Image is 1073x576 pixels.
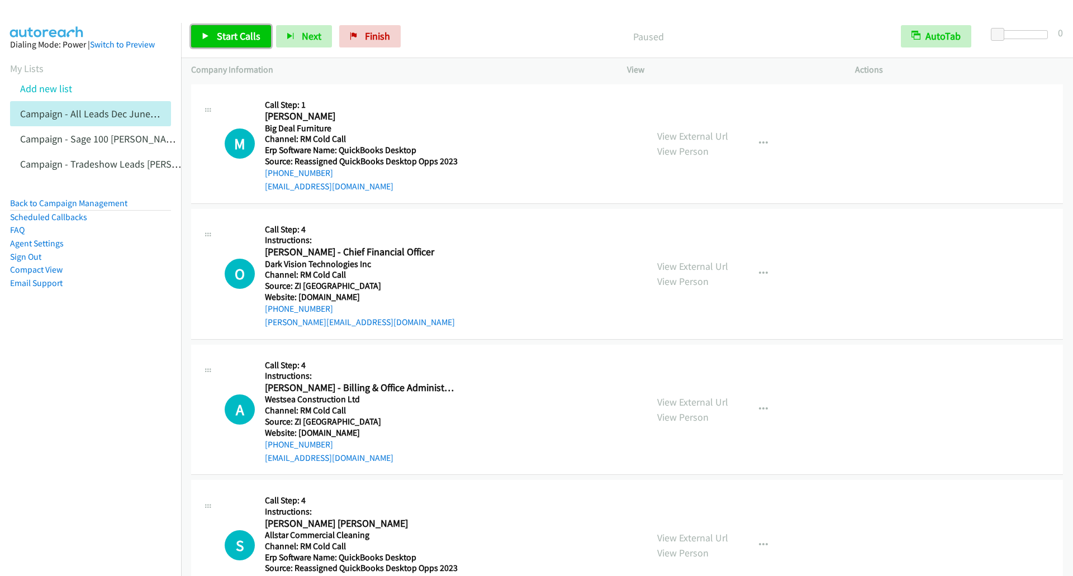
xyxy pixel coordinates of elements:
a: Scheduled Callbacks [10,212,87,222]
span: Next [302,30,321,42]
a: View External Url [657,396,728,408]
h2: [PERSON_NAME] - Chief Financial Officer [265,246,454,259]
span: Finish [365,30,390,42]
span: Start Calls [217,30,260,42]
h5: Website: [DOMAIN_NAME] [265,292,455,303]
a: Add new list [20,82,72,95]
a: [EMAIL_ADDRESS][DOMAIN_NAME] [265,181,393,192]
a: Finish [339,25,401,47]
div: Delay between calls (in seconds) [996,30,1048,39]
h1: S [225,530,255,560]
a: Campaign - All Leads Dec June [PERSON_NAME] Cloned [20,107,255,120]
h5: Channel: RM Cold Call [265,269,455,280]
a: Back to Campaign Management [10,198,127,208]
h1: O [225,259,255,289]
h5: Source: Reassigned QuickBooks Desktop Opps 2023 [265,563,458,574]
h5: Channel: RM Cold Call [265,541,458,552]
h5: Source: Reassigned QuickBooks Desktop Opps 2023 [265,156,458,167]
h5: Call Step: 1 [265,99,458,111]
button: AutoTab [901,25,971,47]
h5: Call Step: 4 [265,224,455,235]
a: Sign Out [10,251,41,262]
h5: Erp Software Name: QuickBooks Desktop [265,552,458,563]
a: [PHONE_NUMBER] [265,168,333,178]
a: Campaign - Tradeshow Leads [PERSON_NAME] Cloned [20,158,250,170]
h5: Instructions: [265,370,454,382]
a: Switch to Preview [90,39,155,50]
p: Actions [855,63,1063,77]
h5: Source: ZI [GEOGRAPHIC_DATA] [265,280,455,292]
a: View Person [657,145,709,158]
p: Paused [416,29,881,44]
button: Next [276,25,332,47]
a: View Person [657,546,709,559]
div: Dialing Mode: Power | [10,38,171,51]
h5: Dark Vision Technologies Inc [265,259,455,270]
div: The call is yet to be attempted [225,394,255,425]
a: [EMAIL_ADDRESS][DOMAIN_NAME] [265,453,393,463]
a: View Person [657,411,709,423]
h5: Erp Software Name: QuickBooks Desktop [265,145,458,156]
a: My Lists [10,62,44,75]
h5: Channel: RM Cold Call [265,405,454,416]
a: Agent Settings [10,238,64,249]
a: Campaign - Sage 100 [PERSON_NAME] Cloned [20,132,213,145]
a: View External Url [657,531,728,544]
h2: [PERSON_NAME] [265,110,454,123]
h5: Allstar Commercial Cleaning [265,530,458,541]
h5: Website: [DOMAIN_NAME] [265,427,454,439]
div: The call is yet to be attempted [225,128,255,159]
a: View Person [657,275,709,288]
a: Compact View [10,264,63,275]
a: Email Support [10,278,63,288]
a: View External Url [657,260,728,273]
h5: Call Step: 4 [265,495,458,506]
a: View External Url [657,130,728,142]
a: Start Calls [191,25,271,47]
h5: Westsea Construction Ltd [265,394,454,405]
p: Company Information [191,63,607,77]
a: [PERSON_NAME][EMAIL_ADDRESS][DOMAIN_NAME] [265,317,455,327]
h5: Instructions: [265,235,455,246]
h2: [PERSON_NAME] [PERSON_NAME] [265,517,454,530]
h1: A [225,394,255,425]
h5: Channel: RM Cold Call [265,134,458,145]
a: [PHONE_NUMBER] [265,303,333,314]
h5: Instructions: [265,506,458,517]
h1: M [225,128,255,159]
div: The call is yet to be attempted [225,259,255,289]
h2: [PERSON_NAME] - Billing & Office Administrator [265,382,454,394]
a: [PHONE_NUMBER] [265,439,333,450]
a: FAQ [10,225,25,235]
h5: Source: ZI [GEOGRAPHIC_DATA] [265,416,454,427]
div: The call is yet to be attempted [225,530,255,560]
p: View [627,63,835,77]
h5: Big Deal Furniture [265,123,458,134]
h5: Call Step: 4 [265,360,454,371]
div: 0 [1058,25,1063,40]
